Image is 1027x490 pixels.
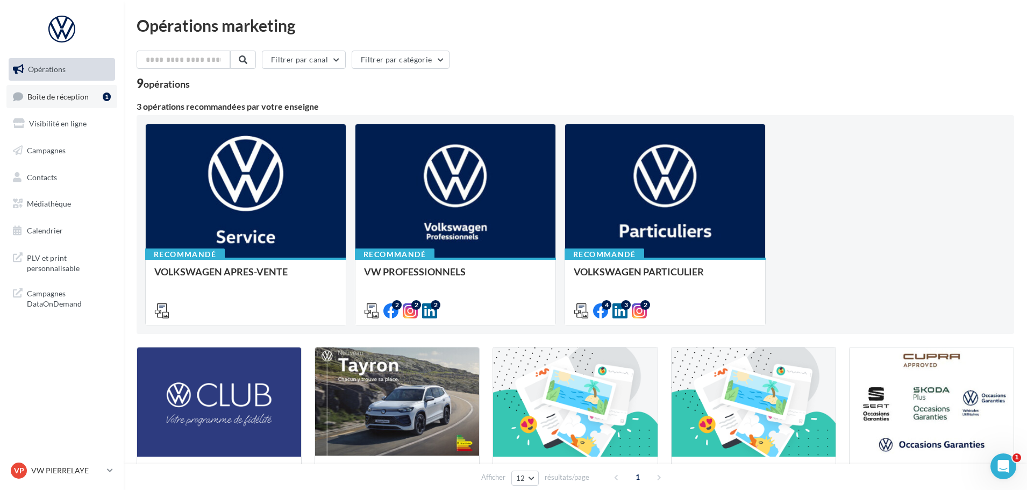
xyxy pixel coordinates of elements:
div: 3 opérations recommandées par votre enseigne [137,102,1014,111]
span: 1 [1012,453,1021,462]
span: VP [14,465,24,476]
a: Opérations [6,58,117,81]
div: opérations [144,79,190,89]
button: Filtrer par catégorie [352,51,450,69]
button: 12 [511,471,539,486]
iframe: Intercom live chat [990,453,1016,479]
div: 2 [411,300,421,310]
div: 9 [137,77,190,89]
span: Campagnes DataOnDemand [27,286,111,309]
a: Campagnes [6,139,117,162]
span: résultats/page [545,472,589,482]
span: Opérations [28,65,66,74]
span: Campagnes [27,146,66,155]
a: Médiathèque [6,193,117,215]
a: Boîte de réception1 [6,85,117,108]
a: Campagnes DataOnDemand [6,282,117,314]
span: Médiathèque [27,199,71,208]
div: 2 [640,300,650,310]
span: Afficher [481,472,505,482]
span: VOLKSWAGEN APRES-VENTE [154,266,288,278]
p: VW PIERRELAYE [31,465,103,476]
div: 1 [103,93,111,101]
span: VW PROFESSIONNELS [364,266,466,278]
span: PLV et print personnalisable [27,251,111,274]
a: PLV et print personnalisable [6,246,117,278]
button: Filtrer par canal [262,51,346,69]
span: Visibilité en ligne [29,119,87,128]
span: 12 [516,474,525,482]
span: Boîte de réception [27,91,89,101]
div: Recommandé [355,248,434,260]
span: Calendrier [27,226,63,235]
a: Visibilité en ligne [6,112,117,135]
div: 2 [431,300,440,310]
span: VOLKSWAGEN PARTICULIER [574,266,704,278]
div: 2 [392,300,402,310]
div: Recommandé [565,248,644,260]
div: 4 [602,300,611,310]
span: Contacts [27,172,57,181]
a: Contacts [6,166,117,189]
span: 1 [629,468,646,486]
a: VP VW PIERRELAYE [9,460,115,481]
a: Calendrier [6,219,117,242]
div: Opérations marketing [137,17,1014,33]
div: 3 [621,300,631,310]
div: Recommandé [145,248,225,260]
